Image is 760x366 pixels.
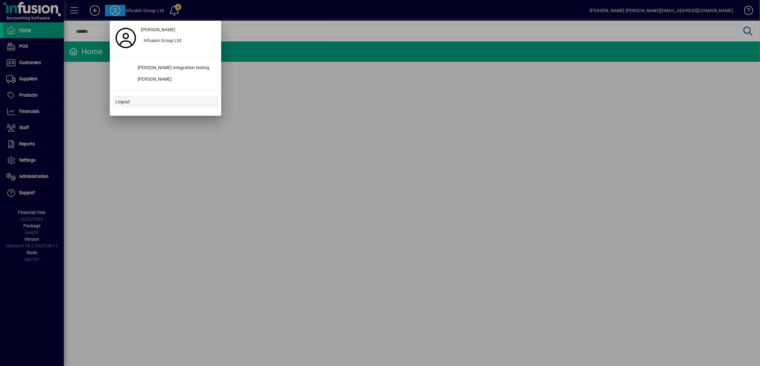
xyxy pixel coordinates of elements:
button: Infusion Group Ltd [139,35,218,47]
span: Logout [116,99,130,105]
a: Profile [113,32,139,44]
a: [PERSON_NAME] [139,24,218,35]
button: [PERSON_NAME] Integration testing [113,62,218,74]
div: [PERSON_NAME] Integration testing [132,62,218,74]
div: [PERSON_NAME] [132,74,218,85]
button: Logout [113,96,218,107]
span: [PERSON_NAME] [141,26,175,33]
button: [PERSON_NAME] [113,74,218,85]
